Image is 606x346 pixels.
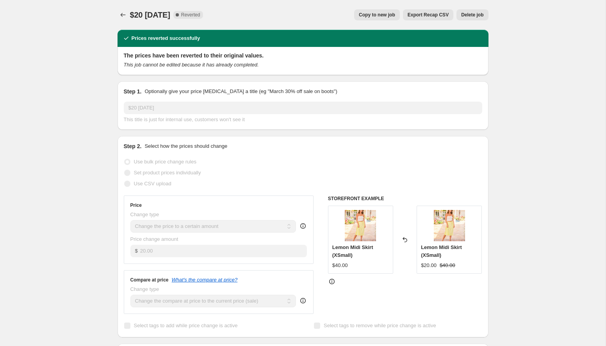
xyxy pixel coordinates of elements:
[130,286,159,292] span: Change type
[118,9,128,20] button: Price change jobs
[124,102,482,114] input: 30% off holiday sale
[172,277,238,283] button: What's the compare at price?
[328,195,482,202] h6: STOREFRONT EXAMPLE
[434,210,465,241] img: 249a1462_80x.jpg
[124,52,482,59] h2: The prices have been reverted to their original values.
[345,210,376,241] img: 249a1462_80x.jpg
[144,88,337,95] p: Optionally give your price [MEDICAL_DATA] a title (eg "March 30% off sale on boots")
[456,9,488,20] button: Delete job
[440,262,455,269] strike: $40.00
[134,323,238,328] span: Select tags to add while price change is active
[134,170,201,176] span: Set product prices individually
[130,277,169,283] h3: Compare at price
[124,142,142,150] h2: Step 2.
[421,244,462,258] span: Lemon Midi Skirt (XSmall)
[124,88,142,95] h2: Step 1.
[140,245,307,257] input: 80.00
[134,181,171,186] span: Use CSV upload
[132,34,200,42] h2: Prices reverted successfully
[403,9,453,20] button: Export Recap CSV
[130,236,178,242] span: Price change amount
[461,12,483,18] span: Delete job
[332,262,348,269] div: $40.00
[135,248,138,254] span: $
[144,142,227,150] p: Select how the prices should change
[299,297,307,305] div: help
[332,244,373,258] span: Lemon Midi Skirt (XSmall)
[130,212,159,217] span: Change type
[124,62,259,68] i: This job cannot be edited because it has already completed.
[408,12,449,18] span: Export Recap CSV
[324,323,436,328] span: Select tags to remove while price change is active
[130,11,170,19] span: $20 [DATE]
[134,159,196,165] span: Use bulk price change rules
[359,12,395,18] span: Copy to new job
[124,117,245,122] span: This title is just for internal use, customers won't see it
[130,202,142,208] h3: Price
[181,12,200,18] span: Reverted
[354,9,400,20] button: Copy to new job
[299,222,307,230] div: help
[421,262,437,269] div: $20.00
